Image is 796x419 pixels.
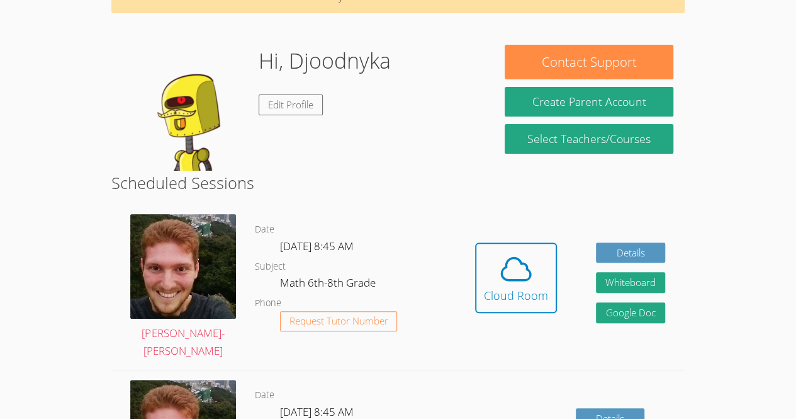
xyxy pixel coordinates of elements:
img: default.png [123,45,249,171]
h1: Hi, Djoodnyka [259,45,391,77]
a: Details [596,243,665,263]
div: Cloud Room [484,287,548,304]
span: [DATE] 8:45 AM [280,239,354,253]
a: Google Doc [596,302,665,323]
button: Whiteboard [596,272,665,293]
span: Request Tutor Number [289,316,388,326]
dt: Date [255,222,274,238]
h2: Scheduled Sessions [111,171,685,195]
a: [PERSON_NAME]-[PERSON_NAME] [130,214,236,360]
button: Contact Support [505,45,673,79]
dt: Subject [255,259,286,275]
button: Create Parent Account [505,87,673,117]
dd: Math 6th-8th Grade [280,274,378,296]
img: avatar.png [130,214,236,318]
dt: Phone [255,296,281,311]
span: [DATE] 8:45 AM [280,405,354,419]
button: Request Tutor Number [280,311,398,332]
dt: Date [255,387,274,403]
a: Select Teachers/Courses [505,124,673,154]
a: Edit Profile [259,95,323,115]
button: Cloud Room [475,243,557,313]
